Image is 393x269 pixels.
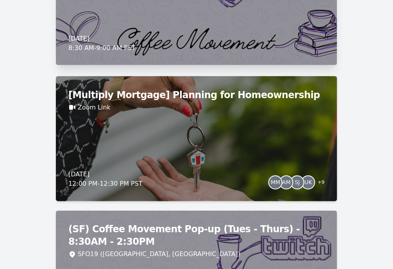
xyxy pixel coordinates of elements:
a: [Multiply Mortgage] Planning for HomeownershipZoom Link[DATE]12:00 PM-12:30 PM PSTMMAMSJUK+9 [56,76,337,201]
span: + 9 [313,178,325,189]
h2: (SF) Coffee Movement Pop-up (Tues - Thurs) - 8:30AM - 2:30PM [68,223,325,248]
div: [DATE] 8:30 AM - 9:00 AM PST [68,34,136,53]
a: Zoom Link [78,103,111,112]
span: AM [282,180,291,185]
span: SJ [295,180,300,185]
div: [DATE] 12:00 PM - 12:30 PM PST [68,170,143,189]
span: MM [271,180,280,185]
span: UK [305,180,312,185]
div: SFO19 ([GEOGRAPHIC_DATA], [GEOGRAPHIC_DATA]) [78,250,240,259]
h2: [Multiply Mortgage] Planning for Homeownership [68,89,325,101]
